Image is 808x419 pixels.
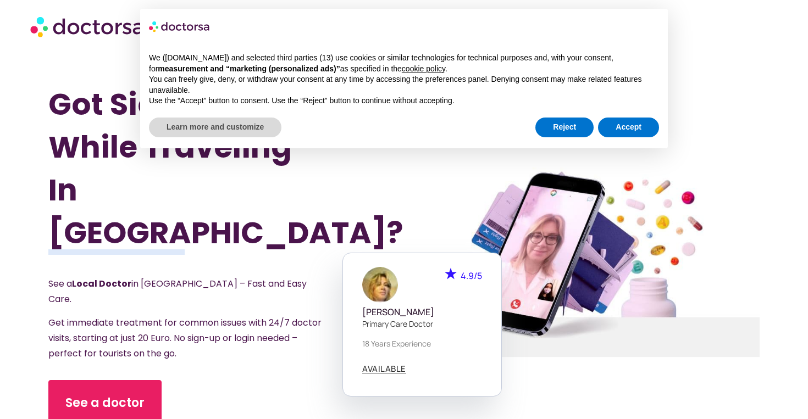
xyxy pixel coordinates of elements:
[48,83,351,254] h1: Got Sick While Traveling In [GEOGRAPHIC_DATA]?
[461,270,482,282] span: 4.9/5
[402,64,445,73] a: cookie policy
[535,118,594,137] button: Reject
[362,318,482,329] p: Primary care doctor
[65,394,145,412] span: See a doctor
[48,316,322,360] span: Get immediate treatment for common issues with 24/7 doctor visits, starting at just 20 Euro. No s...
[362,338,482,349] p: 18 years experience
[72,277,131,290] strong: Local Doctor
[149,74,659,96] p: You can freely give, deny, or withdraw your consent at any time by accessing the preferences pane...
[149,18,211,35] img: logo
[362,365,406,373] a: AVAILABLE
[149,118,281,137] button: Learn more and customize
[362,365,406,373] span: AVAILABLE
[598,118,659,137] button: Accept
[158,64,340,73] strong: measurement and “marketing (personalized ads)”
[149,53,659,74] p: We ([DOMAIN_NAME]) and selected third parties (13) use cookies or similar technologies for techni...
[48,277,307,305] span: See a in [GEOGRAPHIC_DATA] – Fast and Easy Care.
[362,307,482,317] h5: [PERSON_NAME]
[149,96,659,107] p: Use the “Accept” button to consent. Use the “Reject” button to continue without accepting.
